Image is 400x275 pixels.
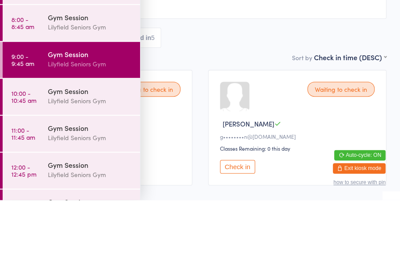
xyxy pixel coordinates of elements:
[11,239,36,253] time: 12:00 - 12:45 pm
[48,60,133,70] div: Lilyfield Seniors Gym
[14,58,386,67] span: Seniors [PERSON_NAME]
[14,49,373,58] span: Lilyfield Seniors Gym
[220,220,378,227] div: Classes Remaining: 0 this day
[48,134,133,144] div: Lilyfield Seniors Gym
[11,165,36,179] time: 10:00 - 10:45 am
[334,225,386,235] button: Auto-cycle: ON
[48,51,133,60] div: Gym Session
[48,235,133,245] div: Gym Session
[333,238,386,249] button: Exit kiosk mode
[220,235,255,249] button: Check in
[14,7,386,22] div: You have now entered Kiosk Mode. Members will be able to check themselves in using the search fie...
[48,124,133,134] div: Gym Session
[3,117,140,153] a: 9:00 -9:45 amGym SessionLilyfield Seniors Gym
[113,157,180,172] div: Waiting to check in
[11,128,34,142] time: 9:00 - 9:45 am
[48,208,133,218] div: Lilyfield Seniors Gym
[3,154,140,190] a: 10:00 -10:45 amGym SessionLilyfield Seniors Gym
[48,245,133,255] div: Lilyfield Seniors Gym
[48,198,133,208] div: Gym Session
[3,228,140,264] a: 12:00 -12:45 pmGym SessionLilyfield Seniors Gym
[48,87,133,97] div: Gym Session
[11,24,33,34] a: [DATE]
[314,127,386,137] div: Check in time (DESC)
[14,40,373,49] span: [DATE] 9:00am
[220,208,378,215] div: g••••••••n@[DOMAIN_NAME]
[14,74,386,94] input: Search
[3,191,140,227] a: 11:00 -11:45 amGym SessionLilyfield Seniors Gym
[3,43,140,79] a: 7:00 -7:45 amGym SessionLilyfield Seniors Gym
[307,157,375,172] div: Waiting to check in
[11,202,35,216] time: 11:00 - 11:45 am
[48,171,133,181] div: Lilyfield Seniors Gym
[11,91,34,105] time: 8:00 - 8:45 am
[11,54,34,68] time: 7:00 - 7:45 am
[292,128,312,137] label: Sort by
[223,194,274,203] span: [PERSON_NAME]
[63,24,107,34] div: Any location
[151,109,155,116] div: 5
[333,254,386,261] button: how to secure with pin
[48,161,133,171] div: Gym Session
[3,80,140,116] a: 8:00 -8:45 amGym SessionLilyfield Seniors Gym
[48,97,133,107] div: Lilyfield Seniors Gym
